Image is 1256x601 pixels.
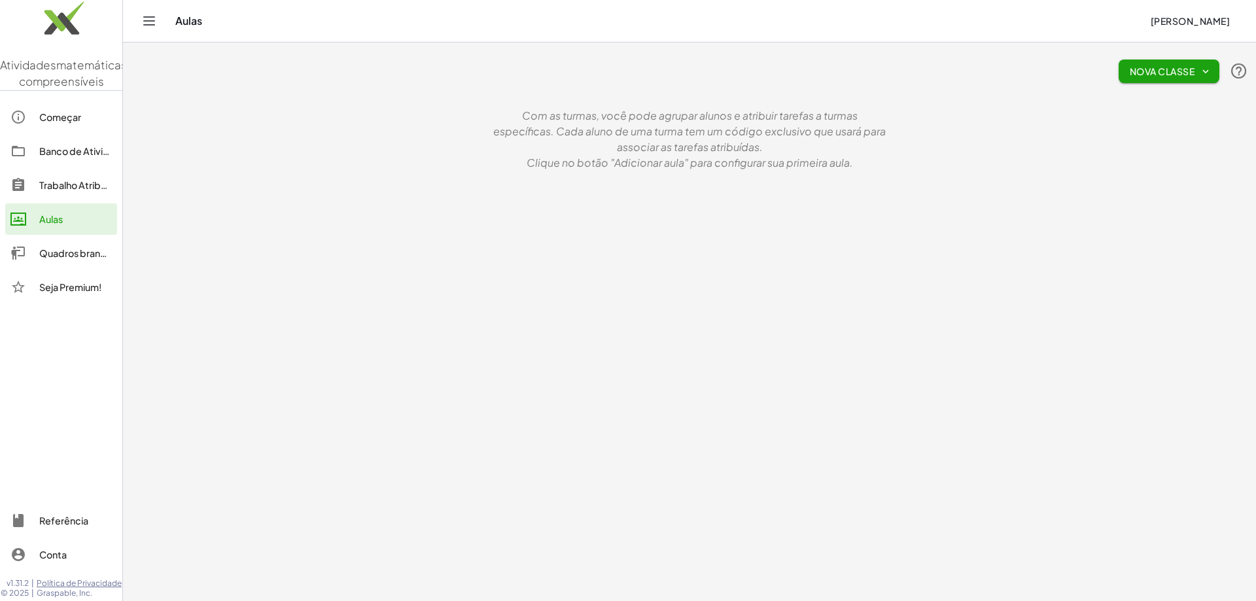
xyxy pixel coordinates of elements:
[37,578,122,588] font: Política de Privacidade
[39,247,116,259] font: Quadros brancos
[39,213,63,225] font: Aulas
[139,10,160,31] button: Alternar navegação
[5,539,117,570] a: Conta
[37,588,92,598] font: Graspable, Inc.
[1151,15,1230,27] font: [PERSON_NAME]
[37,578,122,589] a: Política de Privacidade
[31,578,34,588] font: |
[39,515,88,526] font: Referência
[39,549,67,560] font: Conta
[39,111,81,123] font: Começar
[5,505,117,536] a: Referência
[39,281,101,293] font: Seja Premium!
[5,237,117,269] a: Quadros brancos
[39,179,120,191] font: Trabalho Atribuído
[5,203,117,235] a: Aulas
[19,58,128,89] font: matemáticas compreensíveis
[5,135,117,167] a: Banco de Atividades
[1119,60,1219,83] button: Nova Classe
[5,101,117,133] a: Começar
[1,588,29,598] font: © 2025
[31,588,34,598] font: |
[1130,65,1195,77] font: Nova Classe
[527,156,853,169] font: Clique no botão "Adicionar aula" para configurar sua primeira aula.
[493,109,886,154] font: Com as turmas, você pode agrupar alunos e atribuir tarefas a turmas específicas. Cada aluno de um...
[1140,9,1240,33] button: [PERSON_NAME]
[39,145,131,157] font: Banco de Atividades
[5,169,117,201] a: Trabalho Atribuído
[7,578,29,588] font: v1.31.2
